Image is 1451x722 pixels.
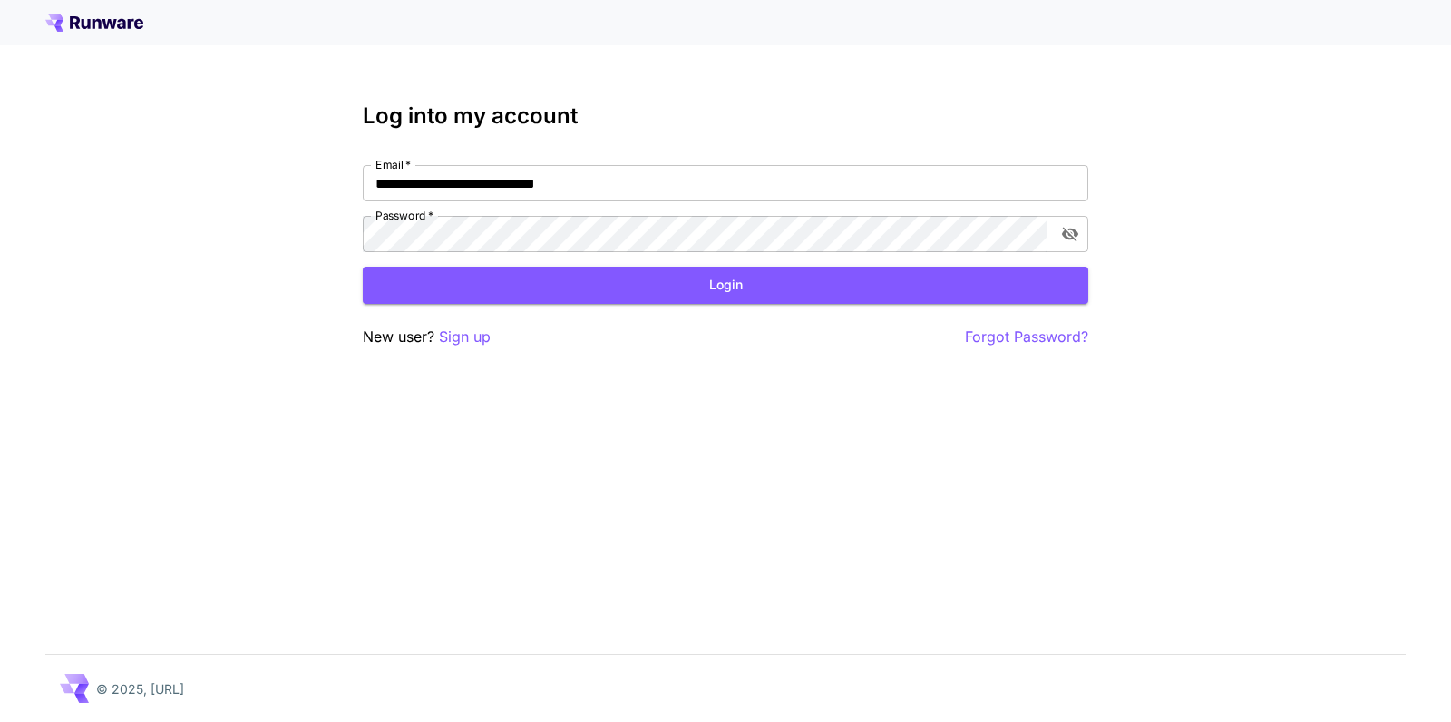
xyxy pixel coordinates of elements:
button: Sign up [439,326,491,348]
h3: Log into my account [363,103,1088,129]
p: New user? [363,326,491,348]
label: Email [375,157,411,172]
label: Password [375,208,433,223]
button: Login [363,267,1088,304]
p: © 2025, [URL] [96,679,184,698]
button: toggle password visibility [1054,218,1086,250]
button: Forgot Password? [965,326,1088,348]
